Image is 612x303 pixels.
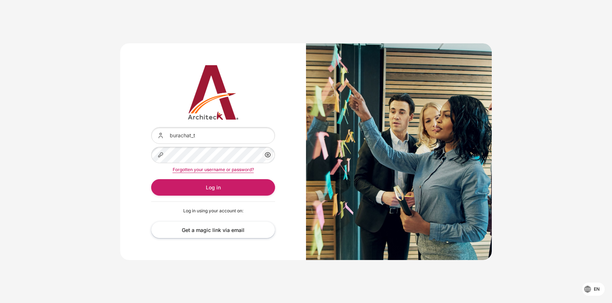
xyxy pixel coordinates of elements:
span: en [594,286,600,292]
img: Architeck 12 [151,65,275,120]
button: Log in [151,179,275,196]
button: Languages [582,283,605,296]
input: Username or email [151,127,275,143]
a: Architeck 12 Architeck 12 [151,65,275,120]
a: Forgotten your username or password? [173,167,254,172]
p: Log in using your account on: [151,208,275,214]
a: Get a magic link via email [151,221,275,238]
